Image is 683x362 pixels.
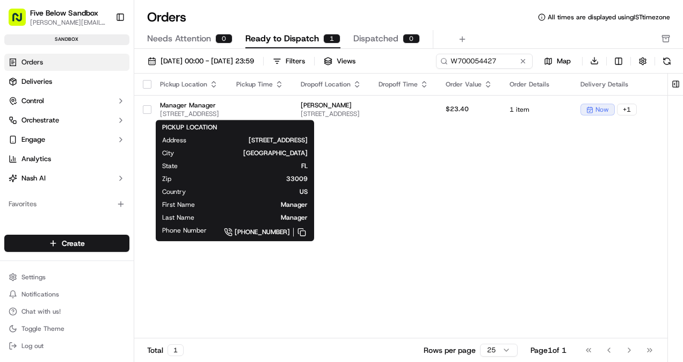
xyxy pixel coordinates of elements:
button: [DATE] 00:00 - [DATE] 23:59 [143,54,259,69]
div: Dropoff Location [301,80,361,89]
span: Orchestrate [21,115,59,125]
div: 0 [215,34,232,44]
span: Settings [21,273,46,281]
div: 1 [168,344,184,356]
input: Got a question? Start typing here... [28,69,193,80]
div: + 1 [617,104,637,115]
div: Order Details [510,80,563,89]
span: Needs Attention [147,32,211,45]
span: Knowledge Base [21,155,82,166]
span: Orders [21,57,43,67]
span: Pylon [107,182,130,190]
h1: Orders [147,9,186,26]
span: Manager [212,200,308,209]
span: PICKUP LOCATION [162,123,217,132]
span: All times are displayed using IST timezone [548,13,670,21]
button: Start new chat [183,105,195,118]
button: Orchestrate [4,112,129,129]
div: Page 1 of 1 [531,345,566,356]
div: Dropoff Time [379,80,428,89]
div: Pickup Location [160,80,219,89]
span: [PERSON_NAME] [301,101,361,110]
a: [PHONE_NUMBER] [224,226,308,238]
button: Engage [4,131,129,148]
span: Ready to Dispatch [245,32,319,45]
button: Chat with us! [4,304,129,319]
div: We're available if you need us! [37,113,136,121]
img: 1736555255976-a54dd68f-1ca7-489b-9aae-adbdc363a1c4 [11,102,30,121]
span: Control [21,96,44,106]
span: Zip [162,175,171,183]
span: Manager Manager [160,101,219,110]
button: Notifications [4,287,129,302]
p: Welcome 👋 [11,42,195,60]
div: Filters [286,56,305,66]
span: Chat with us! [21,307,61,316]
span: 1 item [510,105,563,114]
span: Last Name [162,213,194,222]
span: $23.40 [446,105,469,113]
div: Start new chat [37,102,176,113]
input: Type to search [436,54,533,69]
button: Toggle Theme [4,321,129,336]
span: [PHONE_NUMBER] [235,228,290,236]
span: API Documentation [101,155,172,166]
a: Powered byPylon [76,181,130,190]
a: Orders [4,54,129,71]
span: Manager [212,213,308,222]
span: Notifications [21,290,59,299]
div: 📗 [11,156,19,165]
span: [STREET_ADDRESS] [301,110,361,118]
button: Views [319,54,360,69]
p: Rows per page [424,345,476,356]
button: Five Below Sandbox[PERSON_NAME][EMAIL_ADDRESS][DOMAIN_NAME] [4,4,111,30]
a: Deliveries [4,73,129,90]
div: Available Products [4,221,129,238]
span: Dispatched [353,32,398,45]
div: Total [147,344,184,356]
a: 📗Knowledge Base [6,151,86,170]
a: 💻API Documentation [86,151,177,170]
button: Log out [4,338,129,353]
button: Settings [4,270,129,285]
button: Filters [268,54,310,69]
span: Analytics [21,154,51,164]
div: 0 [403,34,420,44]
a: Analytics [4,150,129,168]
span: Create [62,238,85,249]
span: [STREET_ADDRESS] [160,110,219,118]
button: Create [4,235,129,252]
span: US [203,187,308,196]
span: now [595,105,609,114]
div: 1 [323,34,340,44]
span: Views [337,56,355,66]
button: Control [4,92,129,110]
div: sandbox [4,34,129,45]
span: Log out [21,342,43,350]
span: Toggle Theme [21,324,64,333]
div: Pickup Time [236,80,284,89]
span: 33009 [188,175,308,183]
div: Order Value [446,80,492,89]
span: Address [162,136,186,144]
span: Map [557,56,571,66]
div: 💻 [91,156,99,165]
button: Nash AI [4,170,129,187]
button: Five Below Sandbox [30,8,98,18]
span: First Name [162,200,195,209]
span: FL [195,162,308,170]
span: State [162,162,178,170]
span: [STREET_ADDRESS] [204,136,308,144]
button: Map [537,55,578,68]
span: Country [162,187,186,196]
span: Engage [21,135,45,144]
button: [PERSON_NAME][EMAIL_ADDRESS][DOMAIN_NAME] [30,18,107,27]
span: [DATE] 00:00 - [DATE] 23:59 [161,56,254,66]
span: City [162,149,174,157]
span: Nash AI [21,173,46,183]
span: [GEOGRAPHIC_DATA] [191,149,308,157]
span: Phone Number [162,226,207,235]
span: Deliveries [21,77,52,86]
